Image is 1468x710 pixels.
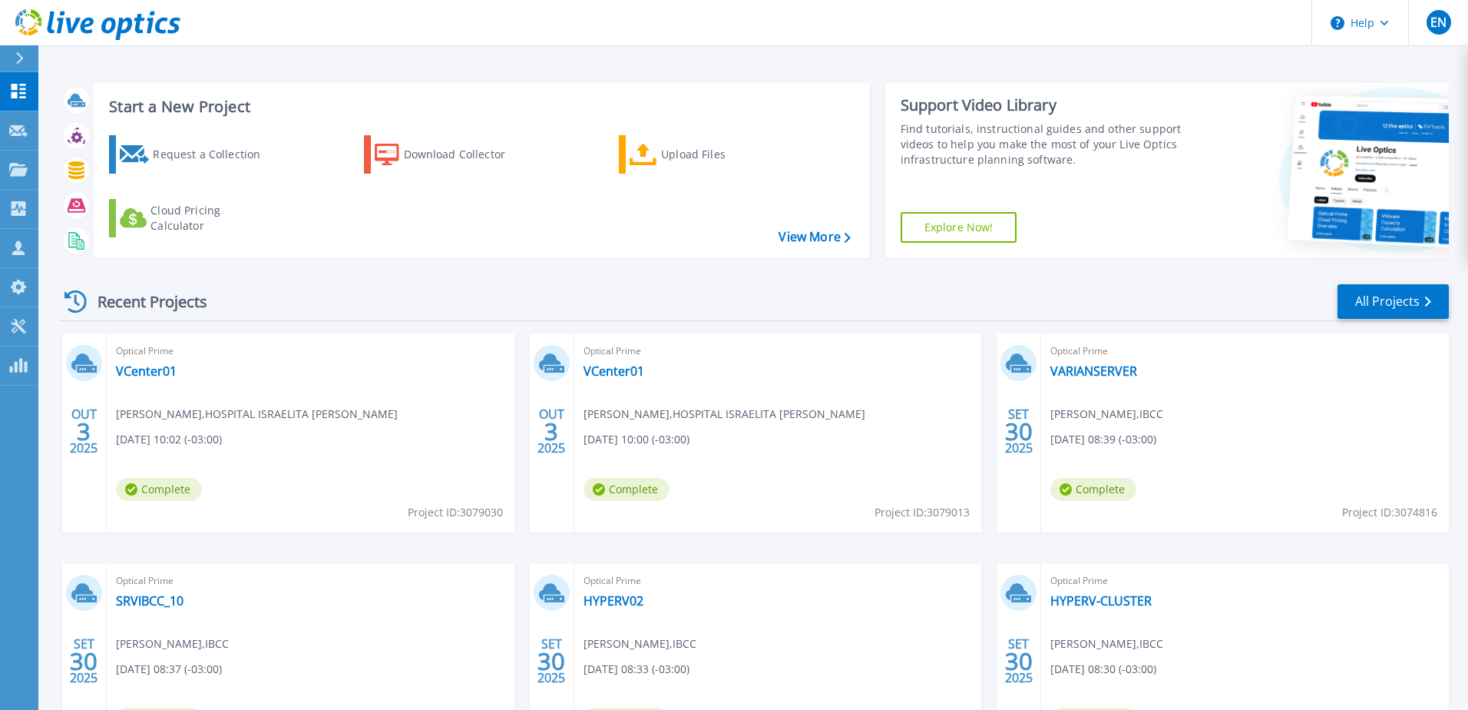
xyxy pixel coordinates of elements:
a: Request a Collection [109,135,280,174]
a: VARIANSERVER [1050,363,1137,379]
a: View More [779,230,850,244]
a: Download Collector [364,135,535,174]
span: Optical Prime [584,343,973,360]
div: SET 2025 [69,633,98,689]
div: Upload Files [661,139,784,170]
span: [DATE] 08:30 (-03:00) [1050,661,1156,678]
span: [PERSON_NAME] , IBCC [1050,406,1163,423]
span: Optical Prime [1050,343,1440,360]
span: EN [1430,16,1447,28]
span: Complete [1050,478,1136,501]
a: All Projects [1337,284,1449,319]
span: [DATE] 08:33 (-03:00) [584,661,689,678]
span: Project ID: 3079013 [875,504,970,521]
div: Download Collector [404,139,527,170]
span: [PERSON_NAME] , IBCC [1050,635,1163,652]
div: Support Video Library [901,95,1188,115]
span: Optical Prime [116,343,505,360]
div: OUT 2025 [537,403,566,460]
h3: Start a New Project [109,98,850,115]
div: SET 2025 [537,633,566,689]
span: 3 [544,425,558,438]
span: Complete [584,478,670,501]
span: Complete [116,478,202,501]
a: Explore Now! [901,212,1017,243]
span: [PERSON_NAME] , HOSPITAL ISRAELITA [PERSON_NAME] [116,406,398,423]
a: SRVIBCC_10 [116,593,183,609]
span: [PERSON_NAME] , IBCC [116,635,229,652]
div: Find tutorials, instructional guides and other support videos to help you make the most of your L... [901,121,1188,168]
span: Project ID: 3074816 [1342,504,1437,521]
div: SET 2025 [1004,403,1033,460]
span: Optical Prime [116,572,505,589]
div: SET 2025 [1004,633,1033,689]
a: HYPERV-CLUSTER [1050,593,1152,609]
span: 30 [70,655,98,668]
span: 30 [1005,425,1033,438]
a: VCenter01 [584,363,644,379]
a: Upload Files [619,135,790,174]
a: VCenter01 [116,363,177,379]
div: OUT 2025 [69,403,98,460]
span: Optical Prime [1050,572,1440,589]
span: [DATE] 10:00 (-03:00) [584,431,689,448]
span: [DATE] 10:02 (-03:00) [116,431,222,448]
div: Request a Collection [153,139,276,170]
a: HYPERV02 [584,593,643,609]
span: [PERSON_NAME] , HOSPITAL ISRAELITA [PERSON_NAME] [584,406,865,423]
span: [DATE] 08:39 (-03:00) [1050,431,1156,448]
div: Cloud Pricing Calculator [150,203,273,234]
a: Cloud Pricing Calculator [109,199,280,237]
span: [DATE] 08:37 (-03:00) [116,661,222,678]
span: 30 [1005,655,1033,668]
span: Project ID: 3079030 [408,504,503,521]
span: 3 [77,425,91,438]
span: Optical Prime [584,572,973,589]
span: 30 [537,655,565,668]
div: Recent Projects [59,283,228,320]
span: [PERSON_NAME] , IBCC [584,635,696,652]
